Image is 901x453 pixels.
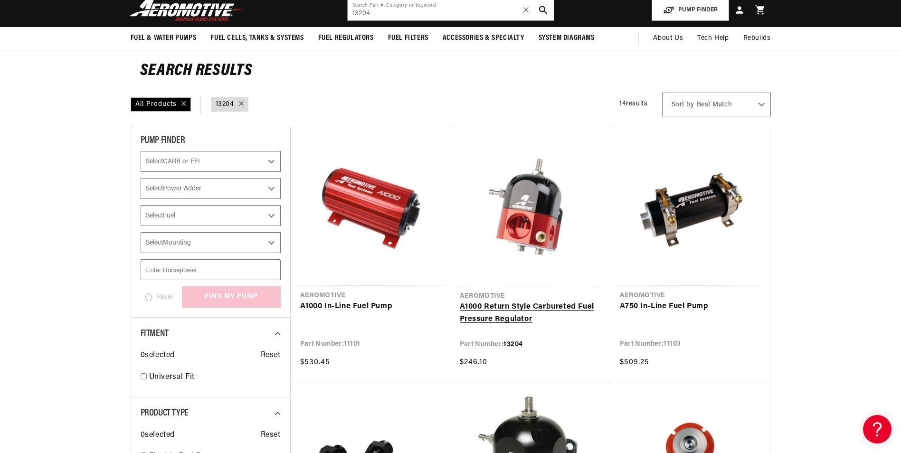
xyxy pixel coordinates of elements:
[141,205,281,226] select: Fuel
[311,27,381,49] summary: Fuel Regulators
[653,35,683,42] span: About Us
[620,301,760,313] a: A750 In-Line Fuel Pump
[539,33,595,43] span: System Diagrams
[141,329,169,339] span: Fitment
[216,99,234,110] a: 13204
[131,33,197,43] span: Fuel & Water Pumps
[141,136,185,145] span: PUMP FINDER
[697,33,729,44] span: Tech Help
[141,259,281,280] input: Enter Horsepower
[141,429,175,442] span: 0 selected
[141,151,281,172] select: CARB or EFI
[690,27,736,50] summary: Tech Help
[443,33,524,43] span: Accessories & Specialty
[261,349,281,362] span: Reset
[141,178,281,199] select: Power Adder
[131,97,191,112] div: All Products
[210,33,303,43] span: Fuel Cells, Tanks & Systems
[388,33,428,43] span: Fuel Filters
[123,27,204,49] summary: Fuel & Water Pumps
[531,27,602,49] summary: System Diagrams
[141,349,175,362] span: 0 selected
[141,232,281,253] select: Mounting
[743,33,771,44] span: Rebuilds
[203,27,311,49] summary: Fuel Cells, Tanks & Systems
[381,27,436,49] summary: Fuel Filters
[318,33,374,43] span: Fuel Regulators
[672,100,694,110] span: Sort by
[141,408,189,418] span: Product Type
[662,93,771,116] select: Sort by
[522,2,531,18] span: ✕
[619,100,647,107] span: 14 results
[300,301,441,313] a: A1000 In-Line Fuel Pump
[646,27,690,50] a: About Us
[140,64,761,79] h2: Search Results
[436,27,531,49] summary: Accessories & Specialty
[261,429,281,442] span: Reset
[736,27,778,50] summary: Rebuilds
[149,371,281,384] a: Universal Fit
[460,301,601,325] a: A1000 Return Style Carbureted Fuel Pressure Regulator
